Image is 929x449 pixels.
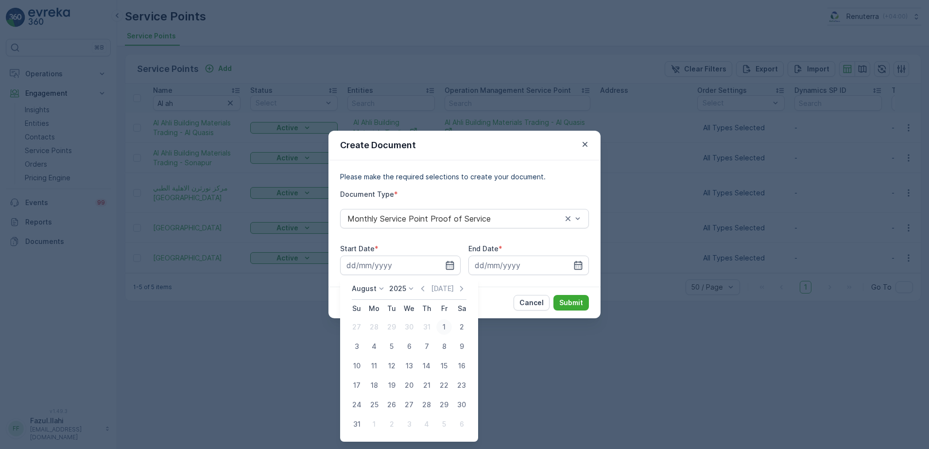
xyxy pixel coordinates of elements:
div: 29 [436,397,452,413]
div: 31 [419,319,434,335]
div: 16 [454,358,469,374]
div: 11 [366,358,382,374]
th: Wednesday [400,300,418,317]
div: 12 [384,358,399,374]
p: Cancel [519,298,544,308]
div: 2 [384,416,399,432]
th: Thursday [418,300,435,317]
div: 19 [384,378,399,393]
p: Please make the required selections to create your document. [340,172,589,182]
div: 28 [419,397,434,413]
div: 20 [401,378,417,393]
div: 3 [401,416,417,432]
div: 7 [419,339,434,354]
div: 25 [366,397,382,413]
button: Cancel [514,295,550,311]
label: Document Type [340,190,394,198]
label: Start Date [340,244,375,253]
div: 21 [419,378,434,393]
div: 1 [366,416,382,432]
div: 6 [454,416,469,432]
input: dd/mm/yyyy [468,256,589,275]
div: 23 [454,378,469,393]
div: 17 [349,378,364,393]
div: 9 [454,339,469,354]
div: 30 [401,319,417,335]
input: dd/mm/yyyy [340,256,461,275]
div: 14 [419,358,434,374]
th: Tuesday [383,300,400,317]
p: Create Document [340,138,416,152]
th: Friday [435,300,453,317]
p: [DATE] [431,284,454,294]
div: 5 [384,339,399,354]
div: 6 [401,339,417,354]
th: Monday [365,300,383,317]
div: 26 [384,397,399,413]
div: 24 [349,397,364,413]
label: End Date [468,244,499,253]
p: August [352,284,377,294]
div: 2 [454,319,469,335]
div: 30 [454,397,469,413]
th: Saturday [453,300,470,317]
div: 3 [349,339,364,354]
div: 29 [384,319,399,335]
div: 15 [436,358,452,374]
div: 4 [419,416,434,432]
div: 4 [366,339,382,354]
div: 5 [436,416,452,432]
div: 27 [349,319,364,335]
p: 2025 [389,284,406,294]
div: 1 [436,319,452,335]
div: 28 [366,319,382,335]
button: Submit [553,295,589,311]
p: Submit [559,298,583,308]
div: 27 [401,397,417,413]
th: Sunday [348,300,365,317]
div: 18 [366,378,382,393]
div: 8 [436,339,452,354]
div: 10 [349,358,364,374]
div: 13 [401,358,417,374]
div: 22 [436,378,452,393]
div: 31 [349,416,364,432]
